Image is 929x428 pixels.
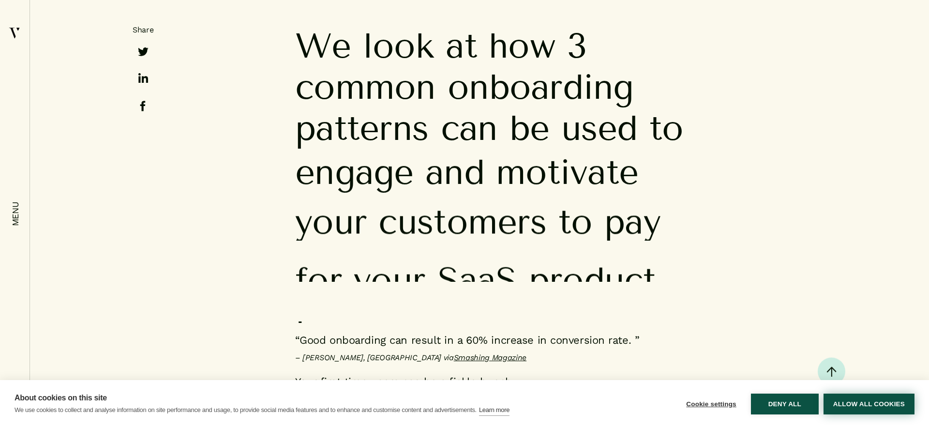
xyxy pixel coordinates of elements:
[378,313,462,354] span: term.
[446,25,477,66] span: at
[295,333,692,348] p: “Good onboarding can result in a 60% increase in conversion rate. ”
[567,25,586,66] span: 3
[448,66,634,107] span: onboarding
[135,70,151,86] img: ico-linkedin-black.svg
[509,107,549,149] span: be
[295,201,367,242] span: your
[15,394,107,402] strong: About cookies on this site
[11,202,20,227] em: menu
[295,259,342,300] span: for
[496,151,638,192] span: motivate
[824,394,914,414] button: Allow all cookies
[295,107,429,149] span: patterns
[363,25,434,66] span: look
[295,151,414,192] span: engage
[135,44,151,60] img: ico-twitter-fill-black.svg
[558,201,593,242] span: to
[489,25,555,66] span: how
[133,25,153,34] span: Share
[425,151,484,192] span: and
[649,107,684,149] span: to
[437,259,517,300] span: SaaS
[295,352,692,364] cite: – [PERSON_NAME], [GEOGRAPHIC_DATA] via
[676,394,746,414] button: Cookie settings
[751,394,819,414] button: Deny all
[440,107,497,149] span: can
[15,406,477,413] p: We use cookies to collect and analyse information on site performance and usage, to provide socia...
[826,367,837,377] img: up-chevron
[295,25,351,66] span: We
[295,313,367,354] span: long
[561,107,637,149] span: used
[295,374,692,390] p: Your first time users can be a fickle bunch.
[454,353,527,362] a: Smashing Magazine
[354,259,425,300] span: your
[479,405,509,416] a: Learn more
[529,259,656,300] span: product
[134,96,153,116] img: ico-facebook-black.svg
[604,201,660,242] span: pay
[295,66,436,107] span: common
[378,201,547,242] span: customers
